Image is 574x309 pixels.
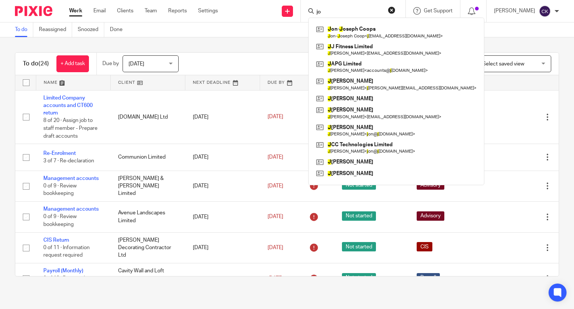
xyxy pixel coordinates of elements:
[56,55,89,72] a: + Add task
[117,7,133,15] a: Clients
[482,61,524,67] span: Select saved view
[316,9,383,16] input: Search
[43,238,69,243] a: CIS Return
[43,118,98,139] span: 8 of 20 · Assign job to staff member - Prepare draft accounts
[43,176,99,181] a: Management accounts
[129,61,144,67] span: [DATE]
[93,7,106,15] a: Email
[185,171,260,201] td: [DATE]
[111,144,185,171] td: Communion Limited
[168,7,187,15] a: Reports
[268,245,283,250] span: [DATE]
[185,202,260,232] td: [DATE]
[110,22,128,37] a: Done
[388,6,395,14] button: Clear
[268,154,283,160] span: [DATE]
[342,273,376,282] span: Not started
[39,22,72,37] a: Reassigned
[15,22,33,37] a: To do
[342,211,376,221] span: Not started
[43,151,76,156] a: Re-Enrolment
[111,171,185,201] td: [PERSON_NAME] & [PERSON_NAME] Limited
[417,242,432,251] span: CIS
[268,214,283,220] span: [DATE]
[185,263,260,294] td: [DATE]
[185,144,260,171] td: [DATE]
[185,90,260,144] td: [DATE]
[69,7,82,15] a: Work
[43,276,97,289] span: 0 of 13 · Received information from client
[342,242,376,251] span: Not started
[43,214,77,227] span: 0 of 9 · Review bookkeeping
[111,263,185,294] td: Cavity Wall and Loft Clearance Solutions Limited
[268,276,283,281] span: [DATE]
[38,61,49,67] span: (24)
[268,114,283,120] span: [DATE]
[268,183,283,189] span: [DATE]
[417,273,440,282] span: Payroll
[43,206,99,212] a: Management accounts
[43,245,90,258] span: 0 of 11 · Information request required
[111,202,185,232] td: Avenue Landscapes Limited
[15,6,52,16] img: Pixie
[417,211,444,221] span: Advisory
[198,7,218,15] a: Settings
[43,159,94,164] span: 3 of 7 · Re-declaration
[23,60,49,68] h1: To do
[111,232,185,263] td: [PERSON_NAME] Decorating Contractor Ltd
[78,22,104,37] a: Snoozed
[185,232,260,263] td: [DATE]
[102,60,119,67] p: Due by
[539,5,551,17] img: svg%3E
[424,8,453,13] span: Get Support
[494,7,535,15] p: [PERSON_NAME]
[111,90,185,144] td: [DOMAIN_NAME] Ltd
[43,268,83,273] a: Payroll (Monthly)
[145,7,157,15] a: Team
[43,183,77,196] span: 0 of 9 · Review bookkeeping
[43,95,93,116] a: Limited Company accounts and CT600 return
